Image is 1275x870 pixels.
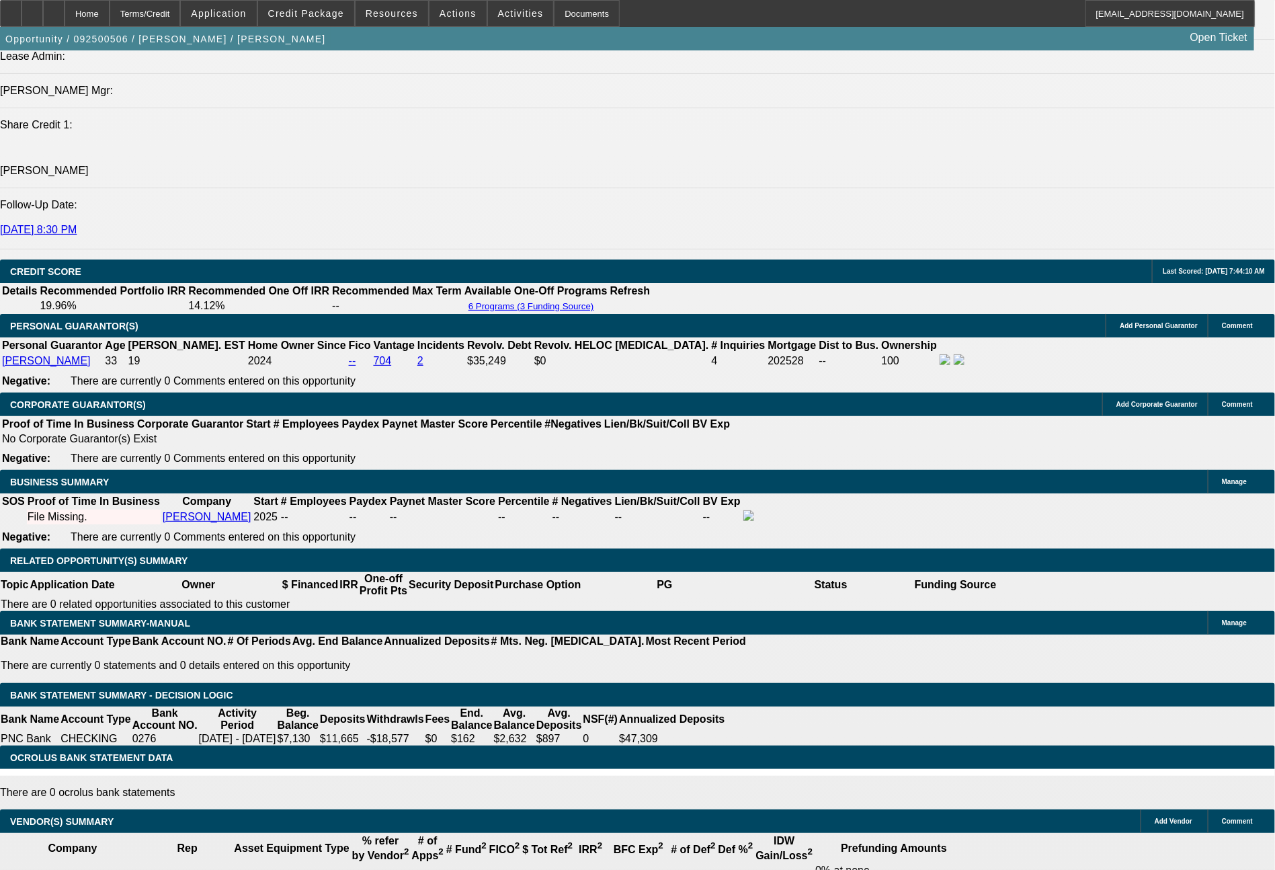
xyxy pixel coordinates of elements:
td: CHECKING [60,732,132,746]
button: Resources [356,1,428,26]
sup: 2 [568,841,573,851]
b: Company [182,496,231,507]
td: $35,249 [466,354,532,368]
th: Bank Account NO. [132,635,227,648]
th: Fees [425,707,450,732]
td: $897 [536,732,583,746]
span: Add Vendor [1155,818,1192,825]
sup: 2 [748,841,753,851]
th: Annualized Deposits [383,635,490,648]
td: -- [614,510,701,524]
td: 4 [710,354,766,368]
b: BFC Exp [614,844,663,855]
b: Lien/Bk/Suit/Coll [604,418,690,430]
b: Percentile [491,418,542,430]
b: Age [105,340,125,351]
th: SOS [1,495,26,508]
th: Recommended One Off IRR [188,284,330,298]
th: Avg. Deposits [536,707,583,732]
button: Activities [488,1,554,26]
b: $ Tot Ref [522,844,573,855]
th: Deposits [319,707,366,732]
th: Proof of Time In Business [1,418,135,431]
span: Application [191,8,246,19]
b: Revolv. HELOC [MEDICAL_DATA]. [534,340,709,351]
span: OCROLUS BANK STATEMENT DATA [10,752,173,763]
th: Activity Period [198,707,277,732]
b: # Employees [274,418,339,430]
b: Def % [718,844,753,855]
td: -- [331,299,462,313]
span: Comment [1222,322,1253,329]
b: Vantage [374,340,415,351]
td: $2,632 [493,732,536,746]
th: Account Type [60,635,132,648]
td: $0 [534,354,710,368]
td: 100 [880,354,938,368]
span: CREDIT SCORE [10,266,81,277]
span: RELATED OPPORTUNITY(S) SUMMARY [10,555,188,566]
span: BANK STATEMENT SUMMARY-MANUAL [10,618,190,629]
p: There are currently 0 statements and 0 details entered on this opportunity [1,660,746,672]
th: Purchase Option [494,572,581,598]
b: Paynet Master Score [390,496,495,507]
td: [DATE] - [DATE] [198,732,277,746]
b: Ownership [881,340,937,351]
th: Owner [116,572,282,598]
span: BUSINESS SUMMARY [10,477,109,487]
b: Percentile [498,496,549,507]
span: CORPORATE GUARANTOR(S) [10,399,146,410]
span: Actions [440,8,477,19]
th: Withdrawls [366,707,425,732]
sup: 2 [710,841,715,851]
td: 2025 [253,510,278,524]
td: -- [349,510,388,524]
th: Recommended Portfolio IRR [39,284,186,298]
b: Company [48,842,97,854]
th: Details [1,284,38,298]
sup: 2 [404,847,409,857]
b: [PERSON_NAME]. EST [128,340,245,351]
td: 0 [583,732,619,746]
span: Add Corporate Guarantor [1116,401,1198,408]
td: $0 [425,732,450,746]
span: Manage [1222,478,1247,485]
span: PERSONAL GUARANTOR(S) [10,321,138,331]
sup: 2 [598,841,602,851]
b: % refer by Vendor [352,835,409,861]
td: No Corporate Guarantor(s) Exist [1,432,736,446]
td: -- [702,510,741,524]
b: Paynet Master Score [382,418,488,430]
b: Corporate Guarantor [137,418,243,430]
td: -- [819,354,880,368]
th: Avg. Balance [493,707,536,732]
th: Beg. Balance [277,707,319,732]
b: BV Exp [692,418,730,430]
b: # of Apps [412,835,444,861]
th: Status [748,572,914,598]
b: Start [246,418,270,430]
th: NSF(#) [583,707,619,732]
th: Avg. End Balance [292,635,384,648]
a: 704 [374,355,392,366]
b: Revolv. Debt [467,340,532,351]
sup: 2 [481,841,486,851]
button: Application [181,1,256,26]
th: $ Financed [282,572,339,598]
b: Home Owner Since [248,340,346,351]
div: -- [552,511,612,523]
th: Most Recent Period [645,635,747,648]
th: # Mts. Neg. [MEDICAL_DATA]. [491,635,645,648]
div: $47,309 [619,733,725,745]
b: IDW Gain/Loss [755,835,813,861]
a: -- [349,355,356,366]
th: Annualized Deposits [618,707,725,732]
th: # Of Periods [227,635,292,648]
b: Negative: [2,531,50,543]
b: # Negatives [552,496,612,507]
b: Start [253,496,278,507]
b: # Inquiries [711,340,765,351]
th: PG [581,572,747,598]
b: # Employees [281,496,347,507]
b: Asset Equipment Type [234,842,349,854]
